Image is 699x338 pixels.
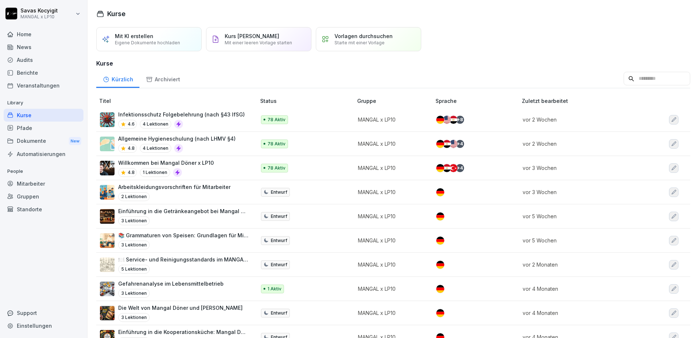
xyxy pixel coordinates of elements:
p: Einführung in die Getränkeangebot bei Mangal Döner [118,207,248,215]
img: de.svg [436,212,444,220]
img: de.svg [436,237,444,245]
a: Audits [4,53,83,66]
img: gd2h0q9167qkhd7mhg4tx3a5.png [100,257,115,272]
img: de.svg [436,309,444,317]
div: Support [4,307,83,319]
p: vor 4 Monaten [523,309,639,317]
img: x022m68my2ctsma9dgr7k5hg.png [100,161,115,175]
a: Gruppen [4,190,83,203]
img: hrooaq08pu8a7t8j1istvdhr.png [100,209,115,224]
img: eg.svg [449,116,457,124]
p: Vorlagen durchsuchen [334,33,393,39]
img: entcvvv9bcs7udf91dfe67uz.png [100,112,115,127]
p: MANGAL x LP10 [358,285,424,293]
img: de.svg [436,261,444,269]
p: Zuletzt bearbeitet [522,97,647,105]
p: 4.6 [128,121,135,127]
p: 📚 Grammaturen von Speisen: Grundlagen für Mitarbeiter [118,231,248,239]
p: MANGAL x LP10 [358,116,424,123]
img: de.svg [436,140,444,148]
p: MANGAL x LP10 [358,140,424,148]
div: New [69,137,81,145]
p: MANGAL x LP10 [358,212,424,220]
p: Gruppe [357,97,433,105]
a: Home [4,28,83,41]
a: News [4,41,83,53]
p: 2 Lektionen [118,192,150,201]
a: Einstellungen [4,319,83,332]
p: vor 2 Wochen [523,140,639,148]
p: People [4,166,83,177]
p: Sprache [436,97,519,105]
p: Entwurf [271,237,287,244]
p: Eigene Dokumente hochladen [115,40,180,45]
img: tr.svg [449,164,457,172]
img: us.svg [449,140,457,148]
img: gxsnf7ygjsfsmxd96jxi4ufn.png [100,137,115,151]
div: Mitarbeiter [4,177,83,190]
p: MANGAL x LP10 [20,14,58,19]
p: 3 Lektionen [118,216,150,225]
p: MANGAL x LP10 [358,261,424,268]
p: Mit KI erstellen [115,33,153,39]
p: 78 Aktiv [268,141,285,147]
img: eg.svg [443,140,451,148]
div: + 4 [456,140,464,148]
p: Einführung in die Kooperationsküche: Mangal Döner und [PERSON_NAME] [118,328,248,336]
div: Dokumente [4,134,83,148]
p: Willkommen bei Mangal Döner x LP10 [118,159,214,167]
p: 3 Lektionen [118,313,150,322]
p: MANGAL x LP10 [358,309,424,317]
a: Pfade [4,122,83,134]
img: ly2u2rezy1sup2jq13yby7bk.png [100,233,115,248]
p: Entwurf [271,213,287,220]
p: Gefahrenanalyse im Lebensmittelbetrieb [118,280,224,287]
p: vor 2 Wochen [523,116,639,123]
p: Die Welt von Mangal Döner und [PERSON_NAME] [118,304,243,312]
h1: Kurse [107,9,126,19]
p: 78 Aktiv [268,116,285,123]
p: Infektionsschutz Folgebelehrung (nach §43 IfSG) [118,111,245,118]
p: 🍽️ Service- und Reinigungsstandards im MANGAL X [PERSON_NAME] Restaurant [118,256,248,263]
a: Veranstaltungen [4,79,83,92]
p: 78 Aktiv [268,165,285,171]
img: tw7xie93ode41vc5dz5iczr5.png [100,282,115,296]
a: DokumenteNew [4,134,83,148]
p: 5 Lektionen [118,265,150,274]
p: Arbeitskleidungsvorschriften für Mitarbeiter [118,183,231,191]
div: + 4 [456,164,464,172]
a: Standorte [4,203,83,216]
img: de.svg [436,188,444,196]
p: vor 4 Monaten [523,285,639,293]
p: vor 3 Wochen [523,188,639,196]
p: 4.8 [128,145,135,152]
a: Berichte [4,66,83,79]
p: Kurs [PERSON_NAME] [225,33,279,39]
p: Mit einer leeren Vorlage starten [225,40,292,45]
a: Archiviert [139,69,186,88]
p: Library [4,97,83,109]
img: de.svg [436,116,444,124]
p: 4.8 [128,169,135,176]
a: Kurse [4,109,83,122]
p: Titel [99,97,257,105]
p: Entwurf [271,310,287,316]
p: Status [260,97,354,105]
img: fb1gkfo6bfjiaopu91h9jktb.png [100,185,115,200]
p: 1 Aktiv [268,286,281,292]
a: Kürzlich [96,69,139,88]
p: vor 5 Wochen [523,237,639,244]
img: de.svg [436,285,444,293]
p: vor 5 Wochen [523,212,639,220]
img: de.svg [436,164,444,172]
p: Entwurf [271,189,287,196]
div: + 8 [456,116,464,124]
